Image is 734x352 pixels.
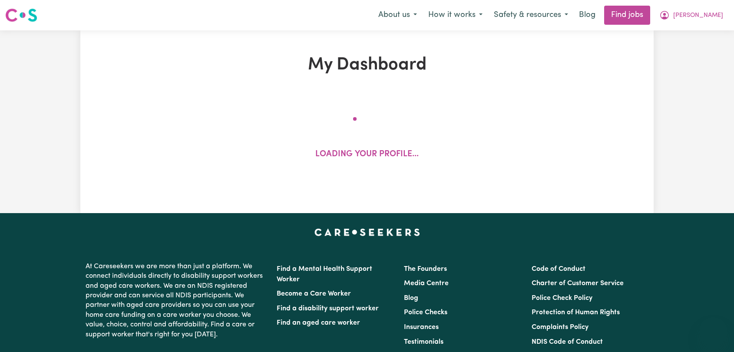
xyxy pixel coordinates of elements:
[404,324,439,331] a: Insurances
[404,280,449,287] a: Media Centre
[532,339,603,345] a: NDIS Code of Conduct
[532,295,592,302] a: Police Check Policy
[654,6,729,24] button: My Account
[314,229,420,236] a: Careseekers home page
[404,295,418,302] a: Blog
[277,266,372,283] a: Find a Mental Health Support Worker
[532,266,585,273] a: Code of Conduct
[604,6,650,25] a: Find jobs
[315,148,419,161] p: Loading your profile...
[404,339,443,345] a: Testimonials
[488,6,574,24] button: Safety & resources
[532,280,624,287] a: Charter of Customer Service
[404,266,447,273] a: The Founders
[532,324,589,331] a: Complaints Policy
[5,5,37,25] a: Careseekers logo
[373,6,423,24] button: About us
[423,6,488,24] button: How it works
[181,55,553,76] h1: My Dashboard
[5,7,37,23] img: Careseekers logo
[673,11,723,20] span: [PERSON_NAME]
[277,290,351,297] a: Become a Care Worker
[574,6,601,25] a: Blog
[404,309,447,316] a: Police Checks
[699,317,727,345] iframe: Button to launch messaging window
[532,309,620,316] a: Protection of Human Rights
[277,305,379,312] a: Find a disability support worker
[86,258,266,343] p: At Careseekers we are more than just a platform. We connect individuals directly to disability su...
[277,319,360,326] a: Find an aged care worker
